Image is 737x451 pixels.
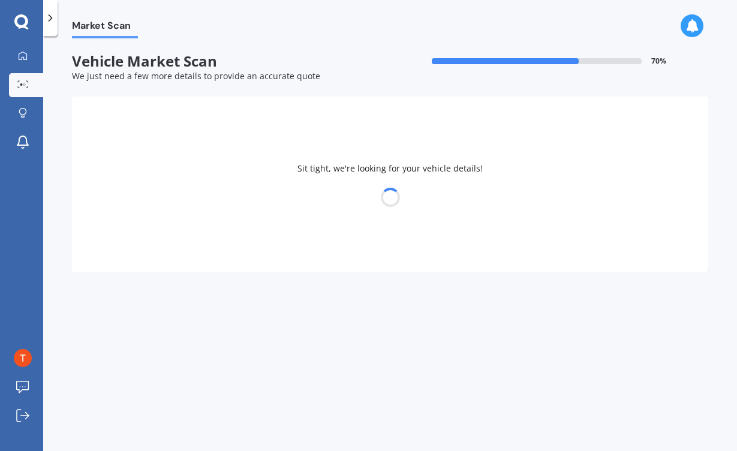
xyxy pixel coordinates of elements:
[72,70,320,82] span: We just need a few more details to provide an accurate quote
[72,53,390,70] span: Vehicle Market Scan
[72,97,708,272] div: Sit tight, we're looking for your vehicle details!
[72,20,138,36] span: Market Scan
[651,57,666,65] span: 70 %
[14,349,32,367] img: ACg8ocItMYUn7TFscb3wvijMluyxOqg3ERL9L2GSwfPTjqkDs-NKGw=s96-c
